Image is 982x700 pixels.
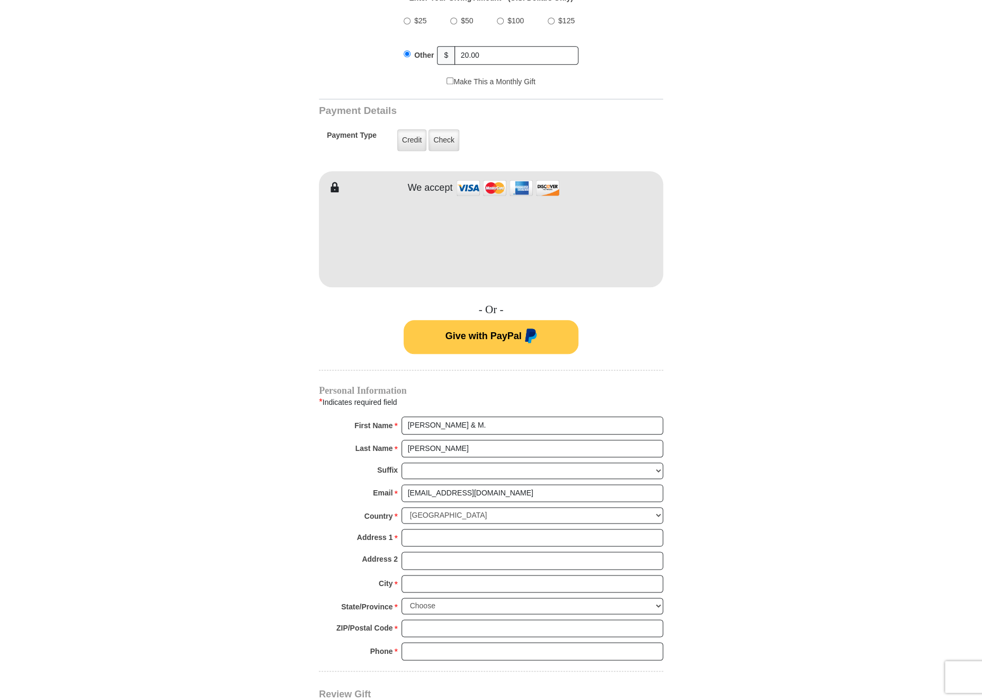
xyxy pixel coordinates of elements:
label: Credit [397,129,426,151]
strong: ZIP/Postal Code [336,621,393,635]
span: Other [414,51,434,59]
strong: Address 1 [357,530,393,545]
span: $25 [414,16,426,25]
span: $100 [507,16,524,25]
span: $50 [461,16,473,25]
h4: Personal Information [319,386,663,395]
label: Check [428,129,459,151]
span: $ [437,46,455,65]
span: Review Gift [319,689,371,699]
strong: First Name [354,418,392,433]
strong: Suffix [377,463,398,477]
span: $125 [558,16,575,25]
input: Make This a Monthly Gift [447,77,453,84]
h4: - Or - [319,303,663,316]
strong: Address 2 [362,552,398,566]
strong: City [379,576,392,591]
strong: State/Province [341,599,392,614]
h5: Payment Type [327,131,377,145]
strong: Email [373,485,392,500]
input: Other Amount [454,46,578,65]
label: Make This a Monthly Gift [447,76,535,87]
div: Indicates required field [319,395,663,409]
strong: Country [364,509,393,524]
img: paypal [522,329,537,345]
img: credit cards accepted [455,176,561,199]
span: Give with PayPal [445,331,521,341]
strong: Phone [370,644,393,659]
h4: We accept [408,182,453,194]
button: Give with PayPal [404,320,578,354]
h3: Payment Details [319,105,589,117]
strong: Last Name [355,441,393,456]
